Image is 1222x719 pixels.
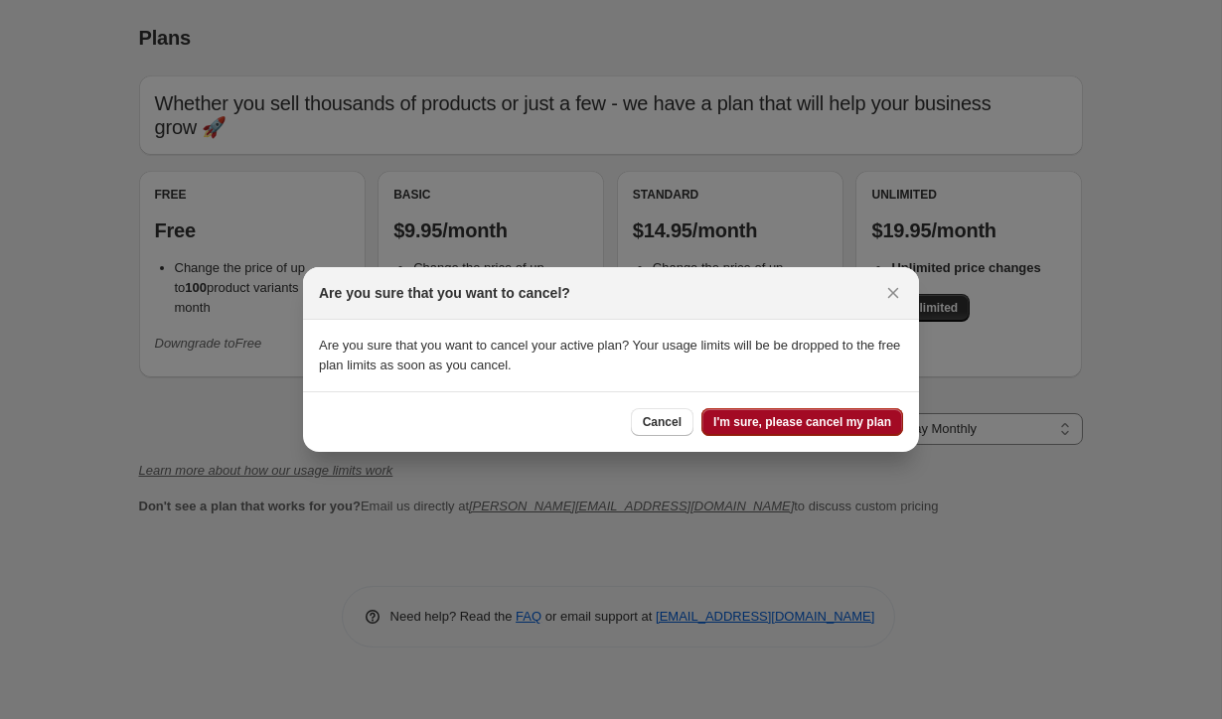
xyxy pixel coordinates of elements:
h2: Are you sure that you want to cancel? [319,283,570,303]
button: I'm sure, please cancel my plan [701,408,903,436]
span: Cancel [643,414,682,430]
p: Are you sure that you want to cancel your active plan? Your usage limits will be be dropped to th... [319,336,903,375]
span: I'm sure, please cancel my plan [713,414,891,430]
button: Close [879,279,907,307]
button: Cancel [631,408,693,436]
